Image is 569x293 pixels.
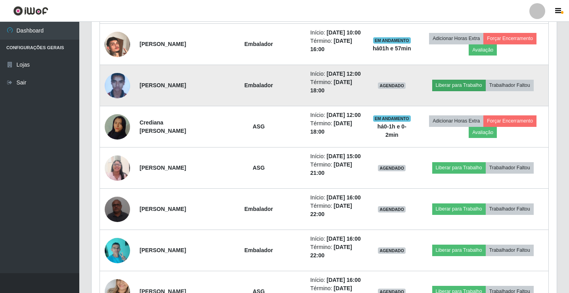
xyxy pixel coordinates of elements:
li: Início: [310,70,362,78]
strong: ASG [253,123,264,130]
button: Forçar Encerramento [483,115,536,126]
button: Forçar Encerramento [483,33,536,44]
strong: há 01 h e 57 min [373,45,411,52]
img: 1673386012464.jpeg [105,69,130,102]
strong: Embalador [244,206,273,212]
li: Início: [310,152,362,161]
button: Trabalhador Faltou [486,80,534,91]
time: [DATE] 12:00 [327,71,361,77]
img: 1726002463138.jpeg [105,22,130,67]
strong: há 0-1 h e 0-2 min [377,123,406,138]
span: AGENDADO [378,206,406,213]
strong: Embalador [244,41,273,47]
li: Início: [310,235,362,243]
li: Término: [310,37,362,54]
button: Liberar para Trabalho [432,245,486,256]
li: Término: [310,243,362,260]
span: AGENDADO [378,165,406,171]
img: 1755289367859.jpeg [105,104,130,149]
img: CoreUI Logo [13,6,48,16]
time: [DATE] 10:00 [327,29,361,36]
li: Início: [310,29,362,37]
strong: [PERSON_NAME] [140,247,186,253]
button: Liberar para Trabalho [432,203,486,214]
li: Início: [310,111,362,119]
time: [DATE] 16:00 [327,236,361,242]
img: 1699884729750.jpeg [105,234,130,267]
strong: Embalador [244,247,273,253]
img: 1734900991405.jpeg [105,151,130,185]
time: [DATE] 15:00 [327,153,361,159]
strong: [PERSON_NAME] [140,165,186,171]
span: AGENDADO [378,82,406,89]
button: Trabalhador Faltou [486,162,534,173]
li: Início: [310,276,362,284]
span: AGENDADO [378,247,406,254]
time: [DATE] 16:00 [327,277,361,283]
button: Trabalhador Faltou [486,203,534,214]
strong: [PERSON_NAME] [140,206,186,212]
li: Término: [310,78,362,95]
button: Liberar para Trabalho [432,80,486,91]
img: 1696633229263.jpeg [105,192,130,226]
button: Avaliação [469,127,497,138]
li: Término: [310,202,362,218]
button: Adicionar Horas Extra [429,33,483,44]
time: [DATE] 12:00 [327,112,361,118]
strong: [PERSON_NAME] [140,82,186,88]
li: Início: [310,193,362,202]
button: Adicionar Horas Extra [429,115,483,126]
button: Avaliação [469,44,497,56]
strong: [PERSON_NAME] [140,41,186,47]
strong: Embalador [244,82,273,88]
li: Término: [310,161,362,177]
button: Liberar para Trabalho [432,162,486,173]
li: Término: [310,119,362,136]
time: [DATE] 16:00 [327,194,361,201]
button: Trabalhador Faltou [486,245,534,256]
strong: ASG [253,165,264,171]
strong: Crediana [PERSON_NAME] [140,119,186,134]
span: EM ANDAMENTO [373,115,411,122]
span: EM ANDAMENTO [373,37,411,44]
